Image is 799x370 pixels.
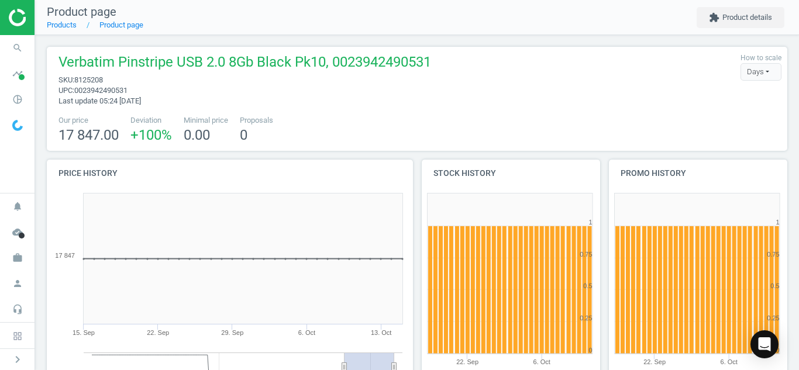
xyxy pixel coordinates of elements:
[3,352,32,367] button: chevron_right
[770,282,779,289] text: 0.5
[74,86,128,95] span: 0023942490531
[47,5,116,19] span: Product page
[709,12,719,23] i: extension
[583,282,592,289] text: 0.5
[58,115,119,126] span: Our price
[456,359,478,366] tspan: 22. Sep
[6,88,29,110] i: pie_chart_outlined
[6,298,29,320] i: headset_mic
[580,314,592,321] text: 0.25
[11,352,25,366] i: chevron_right
[240,127,247,143] span: 0
[47,160,413,187] h4: Price history
[6,63,29,85] i: timeline
[221,329,243,336] tspan: 29. Sep
[9,9,92,26] img: ajHJNr6hYgQAAAAASUVORK5CYII=
[55,252,75,259] tspan: 17 847
[147,329,169,336] tspan: 22. Sep
[750,330,779,358] div: Open Intercom Messenger
[130,127,172,143] span: +100 %
[721,359,738,366] tspan: 6. Oct
[99,20,143,29] a: Product page
[58,53,431,75] span: Verbatim Pinstripe USB 2.0 8Gb Black Pk10, 0023942490531
[130,115,172,126] span: Deviation
[6,247,29,269] i: work
[776,219,780,226] text: 1
[609,160,787,187] h4: Promo history
[6,37,29,59] i: search
[767,314,779,321] text: 0.25
[6,272,29,295] i: person
[58,127,119,143] span: 17 847.00
[643,359,666,366] tspan: 22. Sep
[184,115,228,126] span: Minimal price
[741,53,781,63] label: How to scale
[47,20,77,29] a: Products
[74,75,103,84] span: 8125208
[58,86,74,95] span: upc :
[588,219,592,226] text: 1
[588,347,592,354] text: 0
[58,75,74,84] span: sku :
[422,160,600,187] h4: Stock history
[6,195,29,217] i: notifications
[767,251,779,258] text: 0.75
[580,251,592,258] text: 0.75
[533,359,550,366] tspan: 6. Oct
[73,329,95,336] tspan: 15. Sep
[697,7,784,28] button: extensionProduct details
[6,221,29,243] i: cloud_done
[58,96,141,105] span: Last update 05:24 [DATE]
[371,329,391,336] tspan: 13. Oct
[240,115,273,126] span: Proposals
[741,63,781,81] div: Days
[184,127,210,143] span: 0.00
[298,329,315,336] tspan: 6. Oct
[12,120,23,131] img: wGWNvw8QSZomAAAAABJRU5ErkJggg==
